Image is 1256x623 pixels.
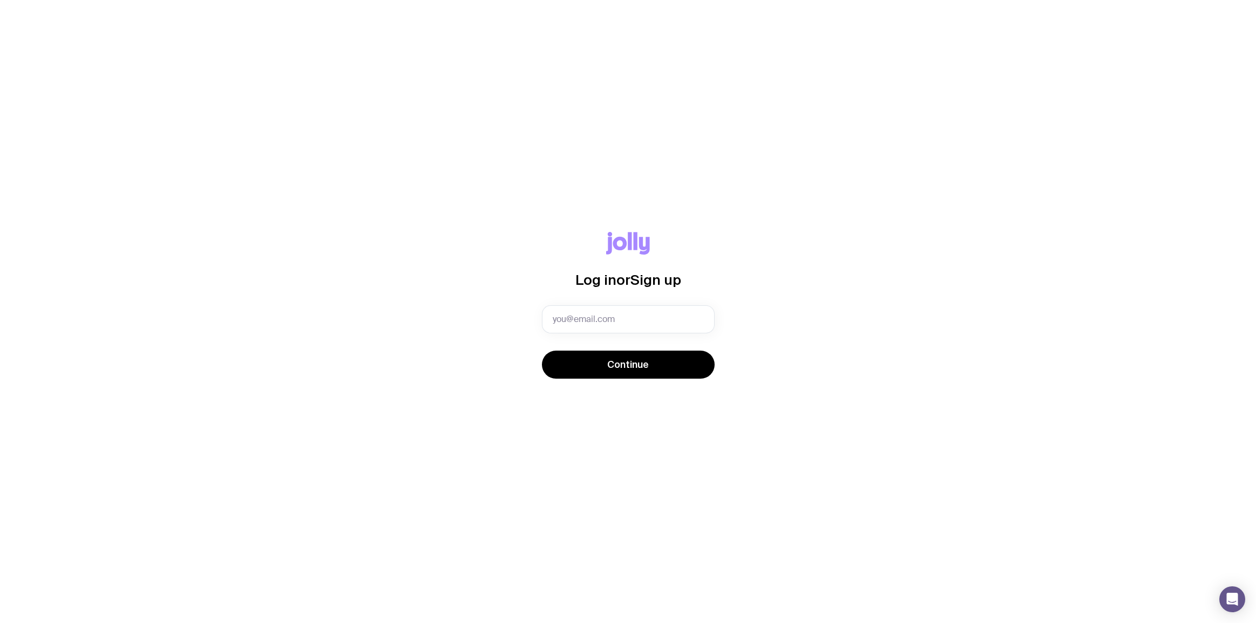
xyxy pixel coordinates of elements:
span: or [616,272,630,287]
div: Open Intercom Messenger [1219,586,1245,612]
span: Log in [575,272,616,287]
button: Continue [542,351,715,379]
input: you@email.com [542,305,715,333]
span: Continue [607,358,649,371]
span: Sign up [630,272,681,287]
